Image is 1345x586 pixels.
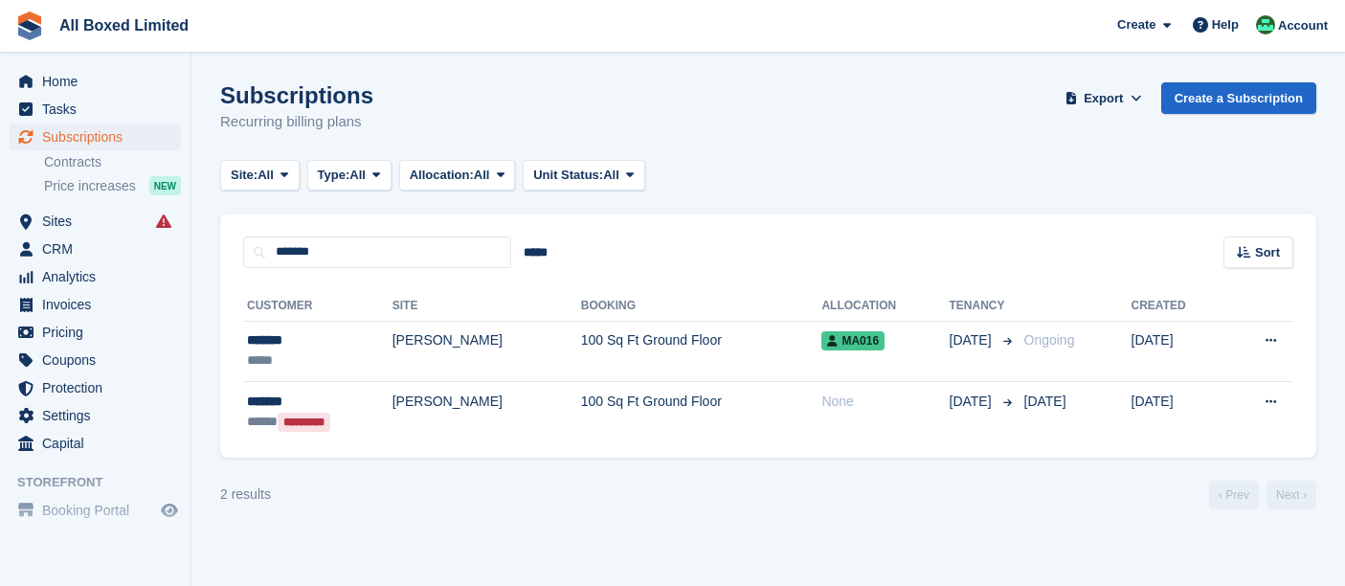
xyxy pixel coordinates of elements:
[1024,332,1075,348] span: Ongoing
[10,402,181,429] a: menu
[42,291,157,318] span: Invoices
[603,166,619,185] span: All
[42,497,157,524] span: Booking Portal
[10,68,181,95] a: menu
[1209,481,1259,509] a: Previous
[533,166,603,185] span: Unit Status:
[410,166,474,185] span: Allocation:
[44,175,181,196] a: Price increases NEW
[42,96,157,123] span: Tasks
[42,319,157,346] span: Pricing
[1132,291,1225,322] th: Created
[349,166,366,185] span: All
[318,166,350,185] span: Type:
[10,291,181,318] a: menu
[1132,321,1225,382] td: [DATE]
[10,96,181,123] a: menu
[950,330,996,350] span: [DATE]
[220,160,300,192] button: Site: All
[1205,481,1320,509] nav: Page
[10,263,181,290] a: menu
[581,291,822,322] th: Booking
[10,430,181,457] a: menu
[392,291,581,322] th: Site
[243,291,392,322] th: Customer
[231,166,258,185] span: Site:
[1132,382,1225,442] td: [DATE]
[52,10,196,41] a: All Boxed Limited
[392,382,581,442] td: [PERSON_NAME]
[158,499,181,522] a: Preview store
[1161,82,1316,114] a: Create a Subscription
[399,160,516,192] button: Allocation: All
[44,177,136,195] span: Price increases
[42,68,157,95] span: Home
[581,321,822,382] td: 100 Sq Ft Ground Floor
[17,473,191,492] span: Storefront
[1278,16,1328,35] span: Account
[581,382,822,442] td: 100 Sq Ft Ground Floor
[10,124,181,150] a: menu
[821,291,949,322] th: Allocation
[42,347,157,373] span: Coupons
[523,160,644,192] button: Unit Status: All
[10,497,181,524] a: menu
[220,485,271,505] div: 2 results
[42,124,157,150] span: Subscriptions
[42,236,157,262] span: CRM
[1117,15,1155,34] span: Create
[1256,15,1275,34] img: Enquiries
[42,374,157,401] span: Protection
[1084,89,1123,108] span: Export
[42,208,157,235] span: Sites
[15,11,44,40] img: stora-icon-8386f47178a22dfd0bd8f6a31ec36ba5ce8667c1dd55bd0f319d3a0aa187defe.svg
[307,160,392,192] button: Type: All
[392,321,581,382] td: [PERSON_NAME]
[220,82,373,108] h1: Subscriptions
[10,374,181,401] a: menu
[10,319,181,346] a: menu
[474,166,490,185] span: All
[950,392,996,412] span: [DATE]
[220,111,373,133] p: Recurring billing plans
[156,214,171,229] i: Smart entry sync failures have occurred
[42,402,157,429] span: Settings
[821,392,949,412] div: None
[1062,82,1146,114] button: Export
[1024,394,1066,409] span: [DATE]
[1255,243,1280,262] span: Sort
[44,153,181,171] a: Contracts
[950,291,1017,322] th: Tenancy
[42,430,157,457] span: Capital
[149,176,181,195] div: NEW
[42,263,157,290] span: Analytics
[10,208,181,235] a: menu
[10,236,181,262] a: menu
[10,347,181,373] a: menu
[1267,481,1316,509] a: Next
[1212,15,1239,34] span: Help
[258,166,274,185] span: All
[821,331,885,350] span: MA016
